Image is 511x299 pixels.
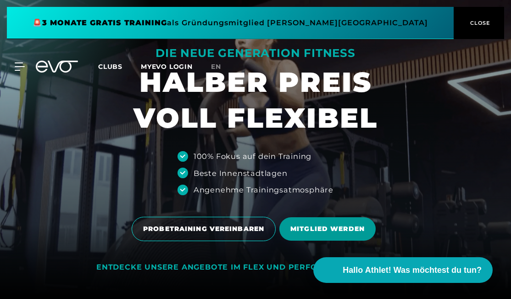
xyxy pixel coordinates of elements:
[96,263,415,272] div: ENTDECKE UNSERE ANGEBOTE IM FLEX UND PERFORMER [PERSON_NAME]
[279,210,379,248] a: MITGLIED WERDEN
[454,7,504,39] button: CLOSE
[343,264,482,276] span: Hallo Athlet! Was möchtest du tun?
[211,62,232,72] a: en
[133,64,378,136] h1: HALBER PREIS VOLL FLEXIBEL
[132,210,279,248] a: PROBETRAINING VEREINBAREN
[98,62,141,71] a: Clubs
[313,257,493,283] button: Hallo Athlet! Was möchtest du tun?
[143,224,264,234] span: PROBETRAINING VEREINBAREN
[211,62,221,71] span: en
[194,151,311,162] div: 100% Fokus auf dein Training
[194,184,333,195] div: Angenehme Trainingsatmosphäre
[290,224,365,234] span: MITGLIED WERDEN
[194,168,288,179] div: Beste Innenstadtlagen
[141,62,193,71] a: MYEVO LOGIN
[468,19,490,27] span: CLOSE
[98,62,122,71] span: Clubs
